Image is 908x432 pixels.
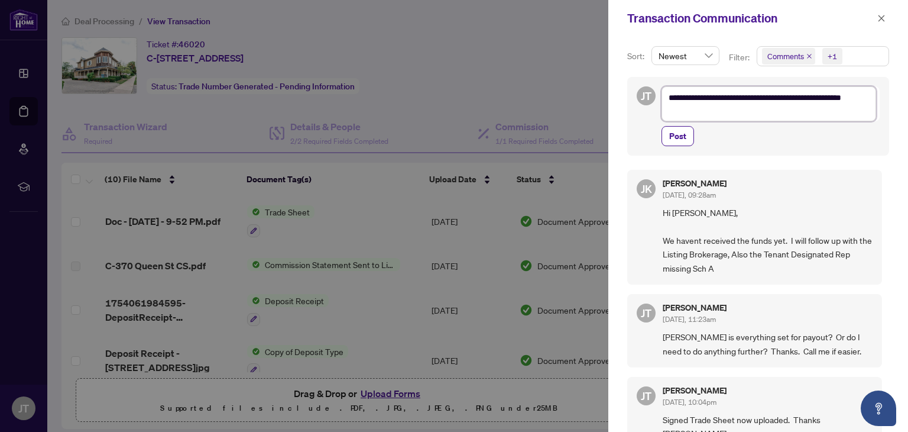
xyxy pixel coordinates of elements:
[663,191,716,199] span: [DATE], 09:28am
[663,304,727,312] h5: [PERSON_NAME]
[767,50,804,62] span: Comments
[661,126,694,146] button: Post
[641,305,651,321] span: JT
[762,48,815,65] span: Comments
[669,127,686,146] span: Post
[627,50,647,63] p: Sort:
[861,391,896,426] button: Open asap
[627,9,874,27] div: Transaction Communication
[729,51,751,64] p: Filter:
[663,386,727,395] h5: [PERSON_NAME]
[641,388,651,404] span: JT
[663,179,727,188] h5: [PERSON_NAME]
[663,330,873,358] span: [PERSON_NAME] is everything set for payout? Or do I need to do anything further? Thanks. Call me ...
[641,180,652,197] span: JK
[828,50,837,62] div: +1
[663,206,873,275] span: Hi [PERSON_NAME], We havent received the funds yet. I will follow up with the Listing Brokerage, ...
[663,398,716,407] span: [DATE], 10:04pm
[641,88,651,104] span: JT
[663,315,716,324] span: [DATE], 11:23am
[659,47,712,65] span: Newest
[806,53,812,59] span: close
[877,14,886,22] span: close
